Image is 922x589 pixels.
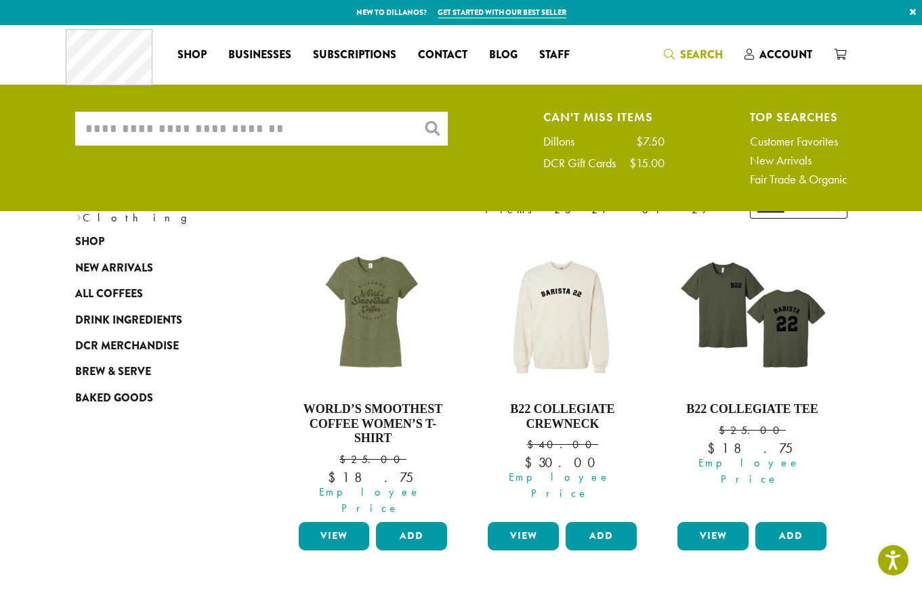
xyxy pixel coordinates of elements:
[636,135,665,148] div: $7.50
[528,44,581,66] a: Staff
[75,385,238,411] a: Baked Goods
[328,468,418,486] bdi: 18.75
[75,286,143,303] span: All Coffees
[418,47,467,64] span: Contact
[75,260,153,277] span: New Arrivals
[707,439,721,457] span: $
[228,47,291,64] span: Businesses
[328,468,342,486] span: $
[167,44,217,66] a: Shop
[543,157,629,169] div: DCR Gift Cards
[719,423,786,437] bdi: 25.00
[339,452,406,466] bdi: 25.00
[719,423,730,437] span: $
[295,236,450,391] img: WorldsSmoothest_WOMENSMilitaryGreenFrost_VintageT-e1698441104521.png
[484,402,640,431] h4: B22 Collegiate Crewneck
[677,522,749,550] a: View
[75,255,238,281] a: New Arrivals
[750,135,847,148] a: Customer Favorites
[543,112,665,122] h4: Can't Miss Items
[75,338,179,355] span: DCR Merchandise
[674,402,830,417] h4: B22 Collegiate Tee
[750,173,847,186] a: Fair Trade & Organic
[750,154,847,167] a: New Arrivals
[75,307,238,332] a: Drink Ingredients
[75,234,104,250] span: Shop
[527,437,539,452] span: $
[75,359,238,385] a: Brew & Serve
[674,236,830,391] img: B22-Collegiate-T-Shirt-e1710797903222.png
[295,402,451,446] h4: World’s Smoothest Coffee Women’s T-Shirt
[755,522,826,550] button: Add
[75,333,238,359] a: DCR Merchandise
[75,229,238,255] a: Shop
[750,112,847,122] h4: Top Searches
[376,522,447,550] button: Add
[75,312,182,329] span: Drink Ingredients
[669,455,830,487] span: Employee Price
[759,47,812,62] span: Account
[479,469,640,502] span: Employee Price
[75,364,151,380] span: Brew & Serve
[524,454,539,471] span: $
[77,205,81,226] span: ›
[543,135,588,148] div: Dillons
[674,236,830,517] a: B22 Collegiate Tee $25.00 Employee Price
[313,47,396,64] span: Subscriptions
[295,236,451,517] a: World’s Smoothest Coffee Women’s T-Shirt $25.00 Employee Price
[489,47,518,64] span: Blog
[290,484,451,517] span: Employee Price
[524,454,601,471] bdi: 30.00
[566,522,637,550] button: Add
[484,236,640,391] img: B22-Collegiate-Crew-e1710797848993.png
[527,437,598,452] bdi: 40.00
[629,157,665,169] div: $15.00
[680,47,723,62] span: Search
[177,47,207,64] span: Shop
[707,439,797,457] bdi: 18.75
[339,452,351,466] span: $
[488,522,559,550] a: View
[75,390,153,407] span: Baked Goods
[299,522,370,550] a: View
[438,7,566,18] a: Get started with our best seller
[539,47,570,64] span: Staff
[75,281,238,307] a: All Coffees
[653,43,734,66] a: Search
[484,236,640,517] a: B22 Collegiate Crewneck $40.00 Employee Price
